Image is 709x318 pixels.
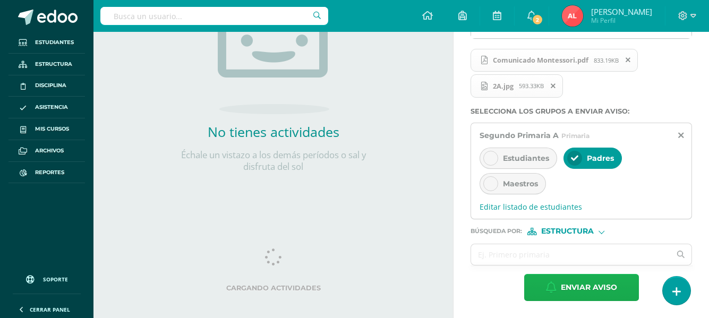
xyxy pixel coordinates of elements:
[527,228,607,235] div: [object Object]
[35,147,64,155] span: Archivos
[488,82,519,90] span: 2A.jpg
[30,306,70,313] span: Cerrar panel
[587,153,614,163] span: Padres
[43,276,68,283] span: Soporte
[562,5,583,27] img: 3d24bdc41b48af0e57a4778939df8160.png
[167,123,380,141] h2: No tienes actividades
[8,162,85,184] a: Reportes
[519,82,544,90] span: 593.33KB
[544,80,562,92] span: Remover archivo
[594,56,619,64] span: 833.19KB
[35,81,66,90] span: Disciplina
[167,149,380,173] p: Échale un vistazo a los demás períodos o sal y disfruta del sol
[541,228,594,234] span: Estructura
[35,60,72,68] span: Estructura
[8,140,85,162] a: Archivos
[561,132,590,140] span: Primaria
[8,75,85,97] a: Disciplina
[115,284,432,292] label: Cargando actividades
[100,7,328,25] input: Busca un usuario...
[561,274,617,300] span: Enviar aviso
[8,32,85,54] a: Estudiantes
[8,118,85,140] a: Mis cursos
[471,244,670,265] input: Ej. Primero primaria
[503,179,538,188] span: Maestros
[471,228,522,234] span: Búsqueda por :
[471,107,692,115] label: Selecciona los grupos a enviar aviso :
[35,103,68,111] span: Asistencia
[35,125,69,133] span: Mis cursos
[532,14,543,25] span: 2
[619,54,637,66] span: Remover archivo
[13,265,81,291] a: Soporte
[471,49,638,72] span: Comunicado Montessori.pdf
[471,74,563,98] span: 2A.jpg
[488,56,594,64] span: Comunicado Montessori.pdf
[503,153,549,163] span: Estudiantes
[8,97,85,118] a: Asistencia
[591,6,652,17] span: [PERSON_NAME]
[8,54,85,75] a: Estructura
[524,274,639,301] button: Enviar aviso
[591,16,652,25] span: Mi Perfil
[35,168,64,177] span: Reportes
[480,202,683,212] span: Editar listado de estudiantes
[35,38,74,47] span: Estudiantes
[480,131,559,140] span: Segundo Primaria A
